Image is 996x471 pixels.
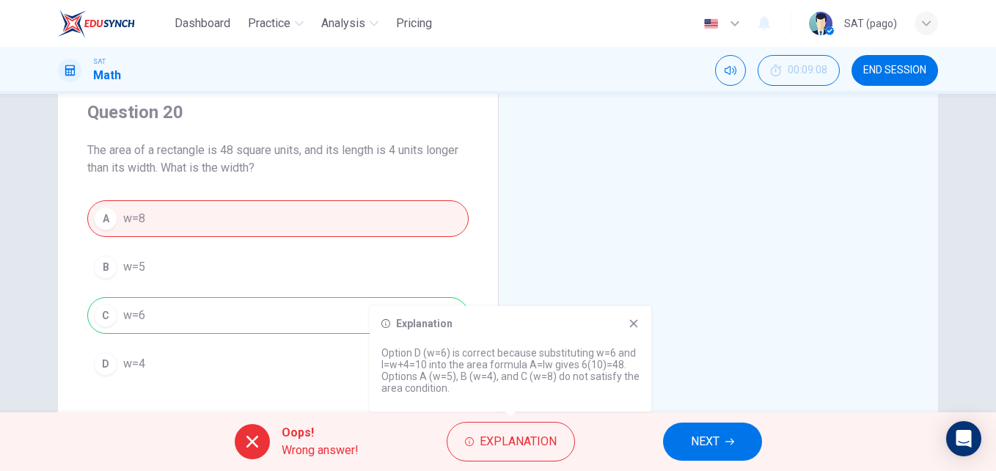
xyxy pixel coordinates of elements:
span: 00:09:08 [788,65,827,76]
div: Hide [758,55,840,86]
h1: Math [93,67,121,84]
span: NEXT [691,431,719,452]
span: Pricing [396,15,432,32]
h6: Explanation [396,318,453,329]
span: END SESSION [863,65,926,76]
img: EduSynch logo [58,9,135,38]
span: Oops! [282,424,359,442]
div: Open Intercom Messenger [946,421,981,456]
span: Wrong answer! [282,442,359,459]
span: Analysis [321,15,365,32]
span: Explanation [480,431,557,452]
span: Practice [248,15,290,32]
h4: Question 20 [87,101,469,124]
span: SAT [93,56,106,67]
p: Option D (w=6) is correct because substituting w=6 and l=w+4=10 into the area formula A=lw gives ... [381,347,640,394]
div: Mute [715,55,746,86]
div: SAT (pago) [844,15,897,32]
img: Profile picture [809,12,832,35]
span: Dashboard [175,15,230,32]
img: en [702,18,720,29]
span: The area of a rectangle is 48 square units, and its length is 4 units longer than its width. What... [87,142,469,177]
